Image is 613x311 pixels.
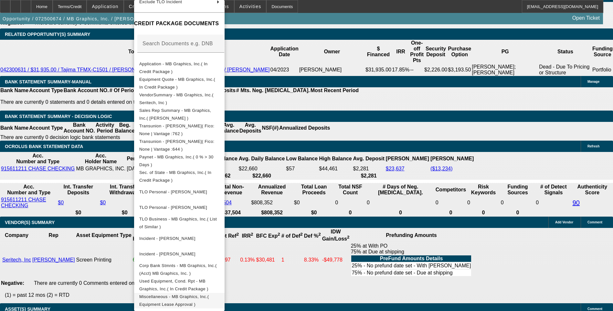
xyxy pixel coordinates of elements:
span: Paynet - MB Graphics, Inc.( 0 % > 30 Days ) [139,155,214,167]
span: Sec. of State - MB Graphics, Inc.( In Credit Package ) [139,170,211,183]
span: VendorSummary - MB Graphics, Inc.( Seritech, Inc ) [139,92,214,105]
button: TLO Personal - Cervantes, Brian [134,184,225,200]
span: Transunion - [PERSON_NAME]( Fico: None | Vantage :644 ) [139,139,215,152]
button: TLO Business - MB Graphics, Inc.( List of Similar ) [134,215,225,231]
span: TLO Personal - [PERSON_NAME] [139,205,207,210]
span: Incident - [PERSON_NAME] [139,252,196,256]
button: Used Equipment, Cond. Rpt - MB Graphics, Inc.( In Credit Package ) [134,277,225,293]
span: Miscellaneous - MB Graphics, Inc.( Equipment Lease Approval ) [139,294,209,307]
mat-label: Search Documents e.g. DNB [143,41,213,46]
button: Incident - Cervantes, Miguel [134,246,225,262]
button: Sales Rep Summary - MB Graphics, Inc.( Rahlfs, Thomas ) [134,107,225,122]
span: Sales Rep Summary - MB Graphics, Inc.( [PERSON_NAME] ) [139,108,211,121]
button: Application - MB Graphics, Inc.( In Credit Package ) [134,60,225,76]
button: Paynet - MB Graphics, Inc.( 0 % > 30 Days ) [134,153,225,169]
span: Equipment Quote - MB Graphics, Inc.( In Credit Package ) [139,77,215,90]
button: Miscellaneous - MB Graphics, Inc.( Equipment Lease Approval ) [134,293,225,308]
button: Transunion - Cervantes, Miguel( Fico: None | Vantage :644 ) [134,138,225,153]
button: Sec. of State - MB Graphics, Inc.( In Credit Package ) [134,169,225,184]
button: Equipment Quote - MB Graphics, Inc.( In Credit Package ) [134,76,225,91]
span: TLO Personal - [PERSON_NAME] [139,189,207,194]
span: Corp Bank Stmnts - MB Graphics, Inc.( (Acct) MB Graphics, Inc. ) [139,263,217,276]
button: TLO Personal - Cervantes, Miguel [134,200,225,215]
button: Transunion - Cervantes, Brian( Fico: None | Vantage :762 ) [134,122,225,138]
span: Transunion - [PERSON_NAME]( Fico: None | Vantage :762 ) [139,123,215,136]
span: Incident - [PERSON_NAME] [139,236,196,241]
button: Incident - Cervantes, Brian [134,231,225,246]
button: Corp Bank Stmnts - MB Graphics, Inc.( (Acct) MB Graphics, Inc. ) [134,262,225,277]
button: VendorSummary - MB Graphics, Inc.( Seritech, Inc ) [134,91,225,107]
span: Application - MB Graphics, Inc.( In Credit Package ) [139,61,207,74]
h4: CREDIT PACKAGE DOCUMENTS [134,20,225,27]
span: TLO Business - MB Graphics, Inc.( List of Similar ) [139,217,217,229]
span: Used Equipment, Cond. Rpt - MB Graphics, Inc.( In Credit Package ) [139,279,208,291]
